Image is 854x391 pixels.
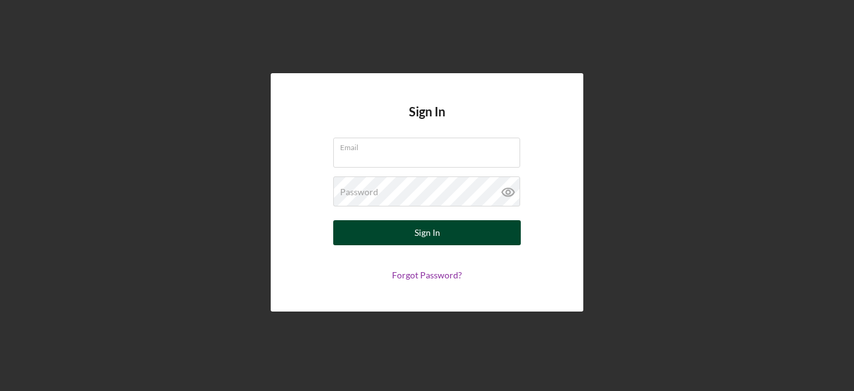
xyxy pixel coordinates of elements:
button: Sign In [333,220,521,245]
h4: Sign In [409,104,445,138]
div: Sign In [414,220,440,245]
label: Email [340,138,520,152]
label: Password [340,187,378,197]
a: Forgot Password? [392,270,462,280]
